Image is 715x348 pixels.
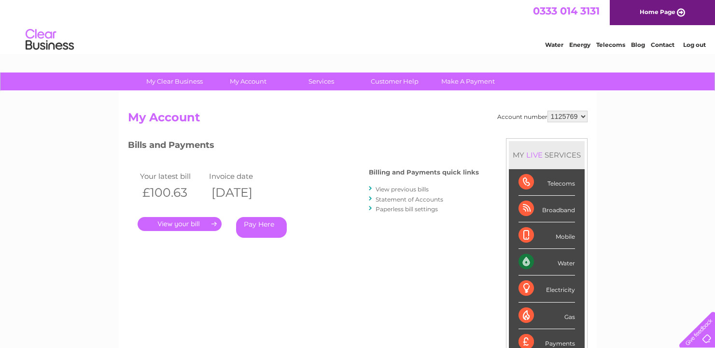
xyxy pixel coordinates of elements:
[25,25,74,55] img: logo.png
[138,170,207,183] td: Your latest bill
[596,41,625,48] a: Telecoms
[208,72,288,90] a: My Account
[428,72,508,90] a: Make A Payment
[524,150,545,159] div: LIVE
[369,169,479,176] h4: Billing and Payments quick links
[138,217,222,231] a: .
[207,170,276,183] td: Invoice date
[376,186,429,193] a: View previous bills
[519,222,575,249] div: Mobile
[236,217,287,238] a: Pay Here
[135,72,214,90] a: My Clear Business
[128,138,479,155] h3: Bills and Payments
[376,205,438,213] a: Paperless bill settings
[519,169,575,196] div: Telecoms
[355,72,435,90] a: Customer Help
[509,141,585,169] div: MY SERVICES
[497,111,588,122] div: Account number
[138,183,207,203] th: £100.63
[519,249,575,275] div: Water
[207,183,276,203] th: [DATE]
[519,275,575,302] div: Electricity
[683,41,706,48] a: Log out
[281,72,361,90] a: Services
[128,111,588,129] h2: My Account
[569,41,590,48] a: Energy
[130,5,586,47] div: Clear Business is a trading name of Verastar Limited (registered in [GEOGRAPHIC_DATA] No. 3667643...
[519,196,575,222] div: Broadband
[533,5,600,17] a: 0333 014 3131
[519,303,575,329] div: Gas
[376,196,443,203] a: Statement of Accounts
[651,41,674,48] a: Contact
[631,41,645,48] a: Blog
[545,41,563,48] a: Water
